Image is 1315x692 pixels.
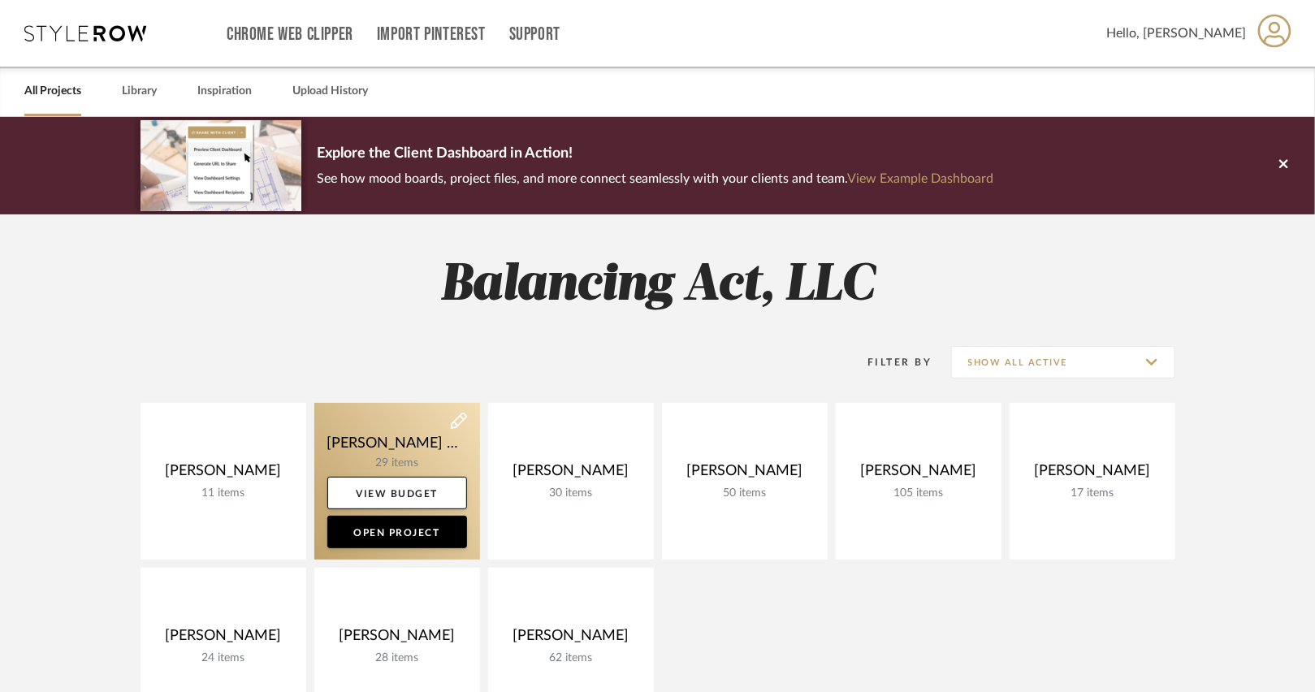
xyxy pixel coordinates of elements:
div: 28 items [327,651,467,665]
a: Inspiration [197,80,252,102]
a: View Example Dashboard [848,172,994,185]
div: [PERSON_NAME] [501,627,641,651]
div: 105 items [849,487,988,500]
div: [PERSON_NAME] [1023,462,1162,487]
p: Explore the Client Dashboard in Action! [318,141,994,167]
h2: Balancing Act, LLC [73,255,1243,316]
a: Library [122,80,157,102]
a: Support [509,28,560,41]
p: See how mood boards, project files, and more connect seamlessly with your clients and team. [318,167,994,190]
a: All Projects [24,80,81,102]
img: d5d033c5-7b12-40c2-a960-1ecee1989c38.png [141,120,301,210]
div: [PERSON_NAME] [675,462,815,487]
div: [PERSON_NAME] [849,462,988,487]
a: Chrome Web Clipper [227,28,353,41]
div: 11 items [154,487,293,500]
a: Import Pinterest [377,28,486,41]
div: 50 items [675,487,815,500]
div: [PERSON_NAME] [501,462,641,487]
div: [PERSON_NAME] [154,462,293,487]
a: Upload History [292,80,368,102]
div: 17 items [1023,487,1162,500]
div: Filter By [847,354,932,370]
div: 62 items [501,651,641,665]
a: Open Project [327,516,467,548]
div: 24 items [154,651,293,665]
a: View Budget [327,477,467,509]
div: [PERSON_NAME] [154,627,293,651]
div: [PERSON_NAME] [327,627,467,651]
div: 30 items [501,487,641,500]
span: Hello, [PERSON_NAME] [1106,24,1246,43]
